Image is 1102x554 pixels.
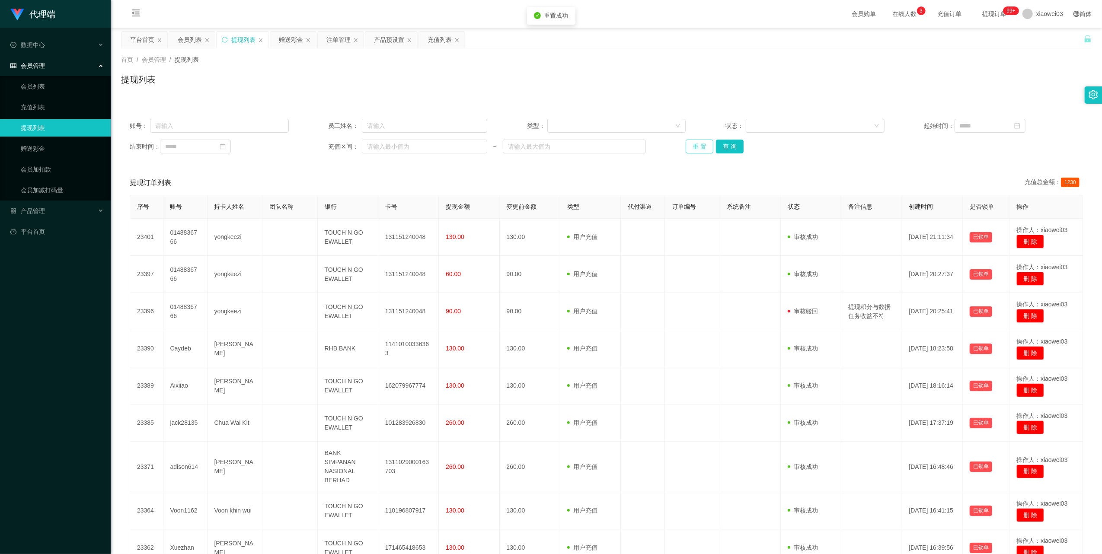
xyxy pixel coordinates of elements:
span: 操作人：xiaowei03 [1016,412,1067,419]
span: 代付渠道 [628,203,652,210]
td: adison614 [163,442,208,492]
td: 131151240048 [378,219,439,256]
span: 用户充值 [567,345,597,352]
span: 操作人：xiaowei03 [1016,456,1067,463]
span: 会员管理 [142,56,166,63]
span: 130.00 [446,382,464,389]
button: 已锁单 [970,506,992,516]
span: 用户充值 [567,544,597,551]
span: 账号： [130,121,150,131]
h1: 代理端 [29,0,55,28]
div: 充值总金额： [1025,178,1083,188]
td: TOUCH N GO EWALLET [318,492,378,529]
span: 序号 [137,203,149,210]
span: 130.00 [446,544,464,551]
td: 23371 [130,442,163,492]
span: 审核成功 [788,544,818,551]
td: 23389 [130,367,163,404]
i: 图标: close [454,38,460,43]
a: 充值列表 [21,99,104,116]
td: jack28135 [163,404,208,442]
sup: 3 [917,6,926,15]
td: 130.00 [500,492,560,529]
span: 用户充值 [567,507,597,514]
td: 23390 [130,330,163,367]
span: 用户充值 [567,463,597,470]
td: 90.00 [500,293,560,330]
i: 图标: sync [222,37,228,43]
button: 已锁单 [970,344,992,354]
td: 11410100336363 [378,330,439,367]
i: 图标: close [353,38,358,43]
a: 提现列表 [21,119,104,137]
button: 删 除 [1016,346,1044,360]
i: 图标: down [874,123,879,129]
span: 充值订单 [933,11,966,17]
span: 130.00 [446,233,464,240]
span: 审核成功 [788,507,818,514]
span: 用户充值 [567,271,597,277]
i: 图标: calendar [220,143,226,150]
td: yongkeezi [208,293,263,330]
i: 图标: check-circle-o [10,42,16,48]
td: 提现积分与数据任务收益不符 [841,293,902,330]
div: 赠送彩金 [279,32,303,48]
td: Chua Wai Kit [208,404,263,442]
span: 用户充值 [567,233,597,240]
span: / [137,56,138,63]
span: 60.00 [446,271,461,277]
button: 删 除 [1016,235,1044,248]
td: 162079967774 [378,367,439,404]
span: 审核成功 [788,271,818,277]
span: 团队名称 [269,203,294,210]
td: yongkeezi [208,219,263,256]
td: [DATE] 17:37:19 [902,404,963,442]
td: 0148836766 [163,256,208,293]
td: 0148836766 [163,219,208,256]
span: 持卡人姓名 [214,203,245,210]
i: 图标: calendar [1014,123,1020,129]
button: 已锁单 [970,269,992,280]
a: 图标: dashboard平台首页 [10,223,104,240]
i: 图标: unlock [1084,35,1092,43]
span: 提现订单 [978,11,1011,17]
i: 图标: table [10,63,16,69]
i: 图标: down [675,123,680,129]
button: 删 除 [1016,383,1044,397]
td: 90.00 [500,256,560,293]
i: 图标: close [407,38,412,43]
button: 删 除 [1016,309,1044,323]
td: [DATE] 21:11:34 [902,219,963,256]
td: 130.00 [500,219,560,256]
a: 代理端 [10,10,55,17]
button: 已锁单 [970,418,992,428]
button: 已锁单 [970,381,992,391]
p: 3 [920,6,923,15]
td: TOUCH N GO EWALLET [318,256,378,293]
span: 操作人：xiaowei03 [1016,301,1067,308]
span: 审核成功 [788,382,818,389]
i: 图标: setting [1089,90,1098,99]
div: 平台首页 [130,32,154,48]
i: 图标: menu-fold [121,0,150,28]
td: 101283926830 [378,404,439,442]
h1: 提现列表 [121,73,156,86]
span: 数据中心 [10,41,45,48]
span: 是否锁单 [970,203,994,210]
span: 类型 [567,203,579,210]
button: 已锁单 [970,232,992,242]
div: 充值列表 [428,32,452,48]
span: 账号 [170,203,182,210]
td: 130.00 [500,330,560,367]
span: 员工姓名： [328,121,361,131]
span: 1230 [1061,178,1080,187]
td: [PERSON_NAME] [208,330,263,367]
button: 已锁单 [970,543,992,553]
td: TOUCH N GO EWALLET [318,219,378,256]
span: 90.00 [446,308,461,315]
button: 删 除 [1016,420,1044,434]
a: 会员加扣款 [21,161,104,178]
span: 用户充值 [567,382,597,389]
span: 操作人：xiaowei03 [1016,338,1067,345]
a: 赠送彩金 [21,140,104,157]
